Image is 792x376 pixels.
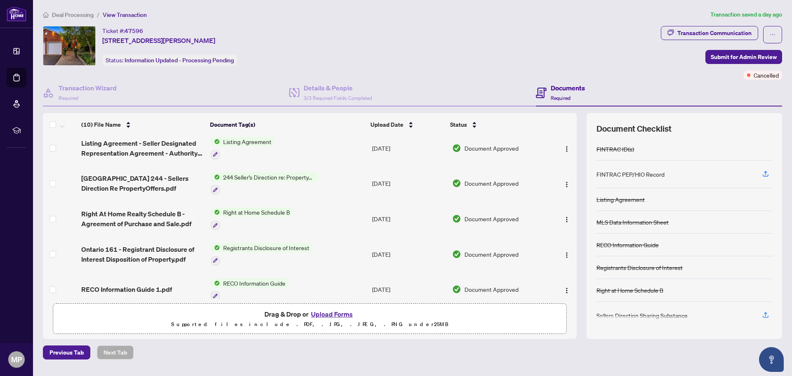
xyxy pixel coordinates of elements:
img: Status Icon [211,137,220,146]
td: [DATE] [369,201,449,236]
button: Logo [560,212,573,225]
span: [GEOGRAPHIC_DATA] 244 - Sellers Direction Re PropertyOffers.pdf [81,173,204,193]
th: Status [447,113,546,136]
h4: Details & People [304,83,372,93]
span: Document Checklist [596,123,672,135]
td: [DATE] [369,236,449,272]
span: Drag & Drop or [264,309,355,319]
th: Upload Date [367,113,447,136]
button: Status IconListing Agreement [211,137,275,159]
img: Logo [563,216,570,223]
th: Document Tag(s) [207,113,368,136]
span: 244 Seller’s Direction re: Property/Offers [220,173,318,182]
img: Status Icon [211,279,220,288]
span: 47596 [125,27,143,35]
div: Registrants Disclosure of Interest [596,263,683,272]
span: Upload Date [370,120,403,129]
span: Drag & Drop orUpload FormsSupported files include .PDF, .JPG, .JPEG, .PNG under25MB [53,304,566,334]
span: Listing Agreement - Seller Designated Representation Agreement - Authority to Offer for Sale 2.pdf [81,138,204,158]
button: Status Icon244 Seller’s Direction re: Property/Offers [211,173,318,195]
span: 3/3 Required Fields Completed [304,95,372,101]
button: Open asap [759,347,784,372]
button: Transaction Communication [661,26,758,40]
span: Previous Tab [49,346,84,359]
button: Upload Forms [309,309,355,319]
p: Supported files include .PDF, .JPG, .JPEG, .PNG under 25 MB [58,319,561,329]
span: [STREET_ADDRESS][PERSON_NAME] [102,35,215,45]
div: Listing Agreement [596,195,645,204]
img: Document Status [452,250,461,259]
div: FINTRAC ID(s) [596,144,634,154]
th: (10) File Name [78,113,207,136]
button: Logo [560,177,573,190]
span: Document Approved [464,144,519,153]
div: MLS Data Information Sheet [596,218,669,227]
span: RECO Information Guide [220,279,289,288]
div: Status: [102,54,237,66]
article: Transaction saved a day ago [710,10,782,19]
span: Cancelled [754,71,779,80]
div: Right at Home Schedule B [596,286,663,295]
img: Document Status [452,285,461,294]
button: Status IconRight at Home Schedule B [211,208,293,230]
span: Information Updated - Processing Pending [125,57,234,64]
span: Right At Home Realty Schedule B - Agreement of Purchase and Sale.pdf [81,209,204,229]
span: View Transaction [103,11,147,19]
span: Deal Processing [52,11,94,19]
li: / [97,10,99,19]
span: Listing Agreement [220,137,275,146]
button: Logo [560,248,573,261]
img: Document Status [452,179,461,188]
span: Submit for Admin Review [711,50,777,64]
div: Sellers Direction Sharing Substance [596,311,688,320]
span: ellipsis [770,32,775,38]
span: Document Approved [464,250,519,259]
span: Document Approved [464,179,519,188]
h4: Transaction Wizard [59,83,117,93]
span: MP [11,354,22,365]
span: Required [59,95,78,101]
div: RECO Information Guide [596,240,659,249]
span: Document Approved [464,214,519,223]
span: RECO Information Guide 1.pdf [81,284,172,294]
span: Required [551,95,570,101]
img: Status Icon [211,208,220,217]
img: Status Icon [211,243,220,252]
div: Ticket #: [102,26,143,35]
img: Document Status [452,144,461,153]
td: [DATE] [369,130,449,166]
img: Status Icon [211,173,220,182]
span: home [43,12,49,18]
div: FINTRAC PEP/HIO Record [596,170,665,179]
button: Logo [560,283,573,296]
img: logo [7,6,26,21]
span: (10) File Name [81,120,121,129]
img: Logo [563,181,570,188]
td: [DATE] [369,272,449,307]
button: Next Tab [97,345,134,359]
button: Previous Tab [43,345,90,359]
span: Ontario 161 - Registrant Disclosure of Interest Disposition of Property.pdf [81,244,204,264]
button: Submit for Admin Review [705,50,782,64]
img: Logo [563,287,570,294]
img: IMG-W12329138_1.jpg [43,26,95,65]
button: Status IconRECO Information Guide [211,279,289,301]
img: Document Status [452,214,461,223]
button: Status IconRegistrants Disclosure of Interest [211,243,313,265]
span: Registrants Disclosure of Interest [220,243,313,252]
h4: Documents [551,83,585,93]
span: Status [450,120,467,129]
span: Right at Home Schedule B [220,208,293,217]
img: Logo [563,146,570,152]
td: [DATE] [369,166,449,201]
div: Transaction Communication [677,26,752,40]
span: Document Approved [464,285,519,294]
button: Logo [560,142,573,155]
img: Logo [563,252,570,258]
